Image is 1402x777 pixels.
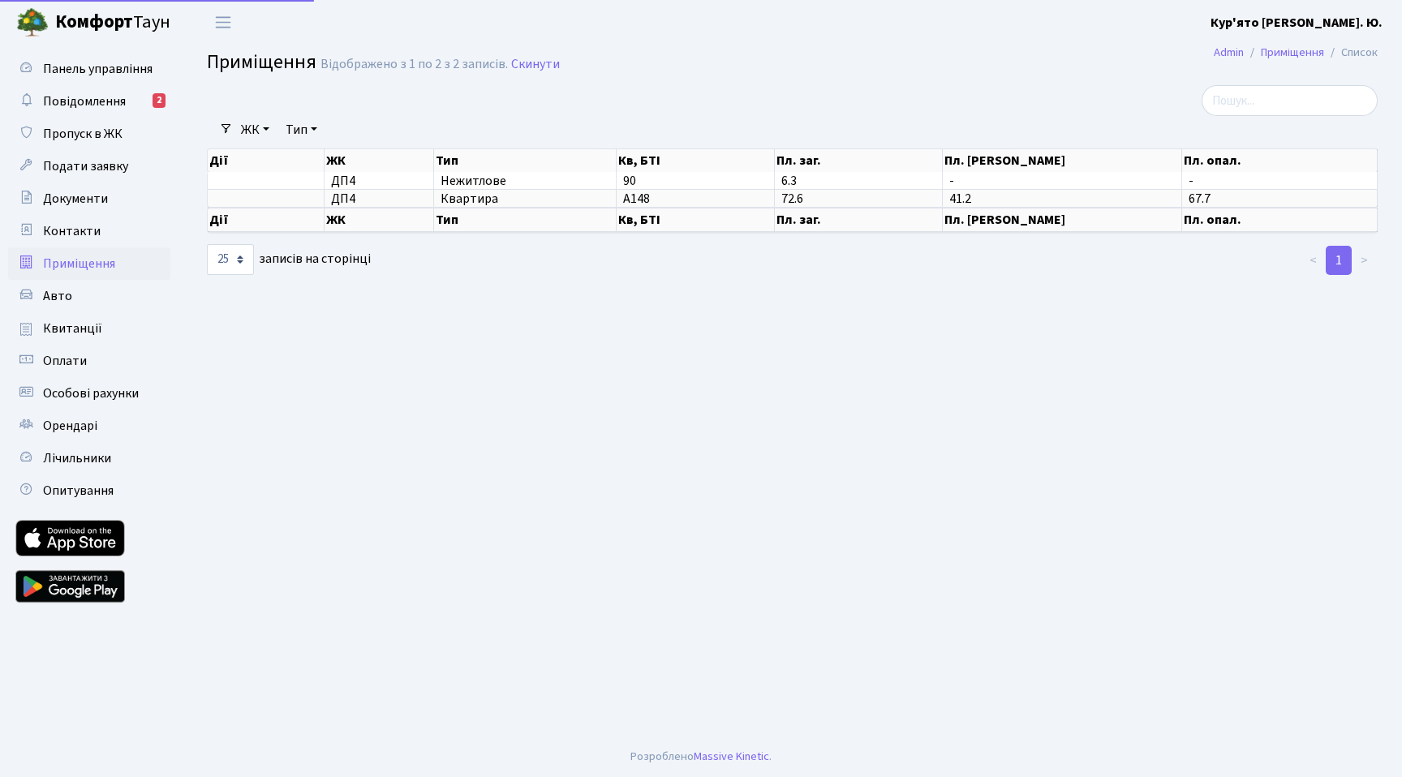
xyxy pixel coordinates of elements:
a: Оплати [8,345,170,377]
th: Дії [208,149,325,172]
a: Лічильники [8,442,170,474]
th: Пл. [PERSON_NAME] [943,149,1183,172]
a: Подати заявку [8,150,170,182]
a: Квитанції [8,312,170,345]
select: записів на сторінці [207,244,254,275]
span: Нежитлове [441,174,609,187]
span: 6.3 [781,172,797,190]
span: Квитанції [43,320,102,337]
th: Тип [434,149,617,172]
th: ЖК [325,149,434,172]
th: Пл. заг. [775,149,943,172]
a: Скинути [511,57,560,72]
span: 67.7 [1189,190,1211,208]
img: logo.png [16,6,49,39]
span: Пропуск в ЖК [43,125,123,143]
span: Квартира [441,192,609,205]
a: Авто [8,280,170,312]
nav: breadcrumb [1189,36,1402,70]
th: Пл. опал. [1182,208,1378,232]
th: Дії [208,208,325,232]
li: Список [1324,44,1378,62]
span: Приміщення [43,255,115,273]
a: Контакти [8,215,170,247]
span: Подати заявку [43,157,128,175]
a: Massive Kinetic [694,748,769,765]
span: Опитування [43,482,114,500]
span: Особові рахунки [43,384,139,402]
span: Орендарі [43,417,97,435]
span: 72.6 [781,190,803,208]
span: А148 [623,190,650,208]
span: Авто [43,287,72,305]
a: Документи [8,182,170,215]
span: Контакти [43,222,101,240]
a: Особові рахунки [8,377,170,410]
a: Пропуск в ЖК [8,118,170,150]
label: записів на сторінці [207,244,371,275]
th: ЖК [325,208,434,232]
div: Розроблено . [630,748,772,766]
input: Пошук... [1202,85,1378,116]
span: Панель управління [43,60,153,78]
a: Опитування [8,474,170,507]
div: 2 [153,93,166,108]
th: Кв, БТІ [617,208,775,232]
a: Приміщення [1261,44,1324,61]
span: Повідомлення [43,92,126,110]
span: Документи [43,190,108,208]
div: Відображено з 1 по 2 з 2 записів. [320,57,508,72]
a: Тип [279,116,324,144]
span: Лічильники [43,449,111,467]
span: 41.2 [949,190,971,208]
span: 90 [623,172,636,190]
a: Панель управління [8,53,170,85]
span: - [949,172,954,190]
a: ЖК [234,116,276,144]
button: Переключити навігацію [203,9,243,36]
a: Орендарі [8,410,170,442]
th: Кв, БТІ [617,149,775,172]
span: Таун [55,9,170,36]
a: 1 [1326,246,1352,275]
span: Оплати [43,352,87,370]
th: Пл. [PERSON_NAME] [943,208,1183,232]
b: Комфорт [55,9,133,35]
th: Тип [434,208,617,232]
a: Admin [1214,44,1244,61]
a: Повідомлення2 [8,85,170,118]
span: ДП4 [331,192,427,205]
span: ДП4 [331,174,427,187]
span: - [1189,172,1193,190]
a: Приміщення [8,247,170,280]
span: Приміщення [207,48,316,76]
a: Кур'ято [PERSON_NAME]. Ю. [1211,13,1383,32]
b: Кур'ято [PERSON_NAME]. Ю. [1211,14,1383,32]
th: Пл. заг. [775,208,943,232]
th: Пл. опал. [1182,149,1378,172]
